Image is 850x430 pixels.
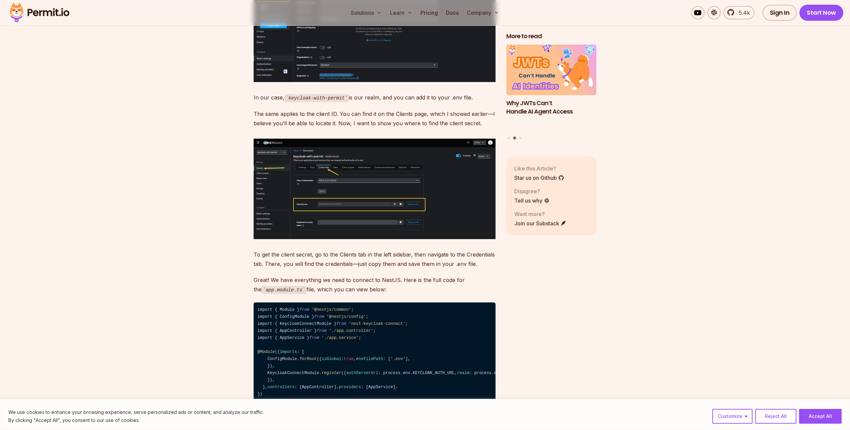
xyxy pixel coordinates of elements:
span: providers [339,385,361,389]
code: import { Module } ; import { ConfigModule } ; import { KeycloakConnectModule } ; import { AppCont... [254,302,496,409]
p: The same applies to the client ID. You can find it on the Clients page, which I showed earlier—I ... [254,109,496,128]
code: app.module.ts [262,286,307,294]
span: Module [260,350,275,354]
button: Company [464,6,502,19]
span: 5.4k [735,9,750,17]
span: from [336,321,346,326]
span: './app.service' [322,336,358,340]
button: Reject All [755,409,796,424]
p: By clicking "Accept All", you consent to our use of cookies. [8,416,264,424]
button: Go to slide 2 [513,137,516,140]
a: Tell us why [514,197,550,205]
span: from [309,336,319,340]
span: '@nestjs/config' [327,314,366,319]
span: from [314,314,324,319]
img: Why JWTs Can’t Handle AI Agent Access [506,45,597,95]
span: 'nest-keycloak-connect' [349,321,405,326]
a: Start Now [799,5,843,21]
span: authServerUrl [346,371,378,375]
span: '@nestjs/common' [312,307,351,312]
a: Sign In [763,5,797,21]
p: In our case, is our realm, and you can add it to your .env file. [254,93,496,102]
p: Disagree? [514,187,550,195]
span: '.env' [391,357,405,361]
a: Star us on Github [514,174,564,182]
p: To get the client secret, go to the Clients tab in the left sidebar, then navigate to the Credent... [254,250,496,269]
p: Want more? [514,210,567,218]
p: We use cookies to enhance your browsing experience, serve personalized ads or content, and analyz... [8,408,264,416]
span: isGlobal [322,357,341,361]
a: Pricing [418,6,441,19]
span: true [344,357,353,361]
button: Solutions [348,6,385,19]
h2: More to read [506,32,597,41]
img: Permit logo [7,1,72,24]
span: imports [280,350,297,354]
span: controllers [267,385,295,389]
button: Customize [712,409,753,424]
span: forRoot [300,357,317,361]
span: envFilePath [356,357,383,361]
a: Docs [443,6,461,19]
code: keycloak-with-permit [284,94,349,102]
img: image.png [254,139,496,239]
li: 2 of 3 [506,45,597,133]
p: Like this Article? [514,164,564,172]
button: Go to slide 3 [519,137,522,139]
a: 5.4k [723,6,755,19]
a: Join our Substack [514,219,567,227]
span: from [300,307,309,312]
div: Posts [506,45,597,141]
span: register [322,371,341,375]
span: realm [457,371,469,375]
a: Why JWTs Can’t Handle AI Agent AccessWhy JWTs Can’t Handle AI Agent Access [506,45,597,133]
span: './app.controller' [329,329,373,333]
p: Great! We have everything we need to connect to NestJS. Here is the full code for the file, which... [254,275,496,294]
span: from [317,329,326,333]
button: Learn [387,6,415,19]
h3: Why JWTs Can’t Handle AI Agent Access [506,99,597,116]
button: Go to slide 1 [507,137,510,139]
button: Accept All [799,409,842,424]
